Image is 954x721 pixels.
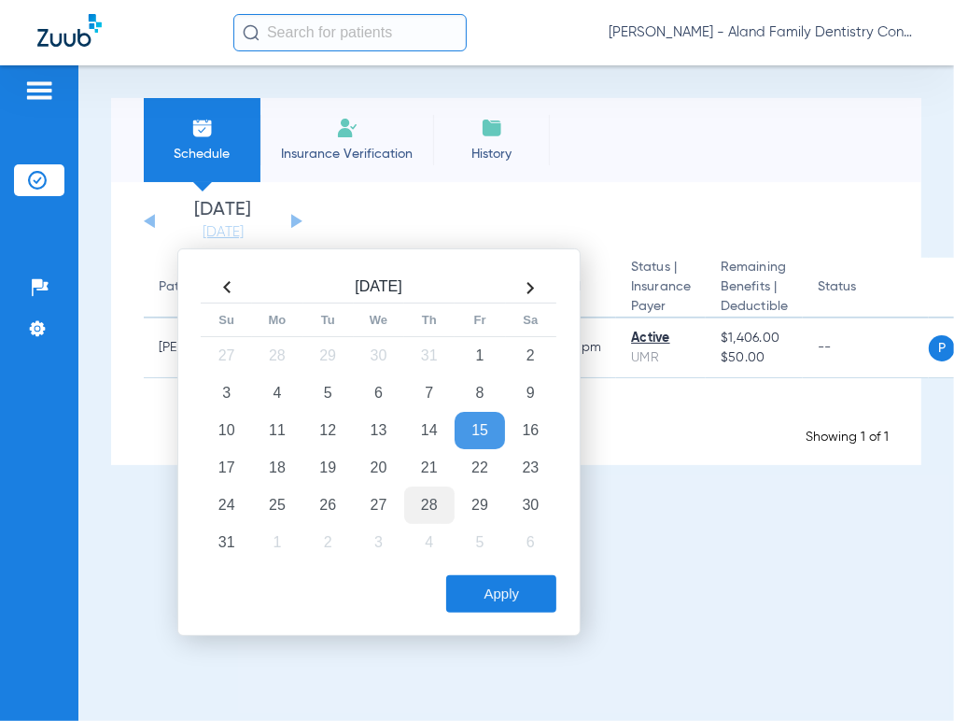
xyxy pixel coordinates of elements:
img: Schedule [191,117,214,139]
td: -- [803,318,929,378]
span: Insurance Payer [631,277,691,317]
img: Zuub Logo [37,14,102,47]
img: History [481,117,503,139]
span: [PERSON_NAME] - Aland Family Dentistry Continental [609,23,917,42]
img: Search Icon [243,24,260,41]
div: Active [631,329,691,348]
img: Manual Insurance Verification [336,117,358,139]
th: Status | [616,258,706,318]
span: $50.00 [721,348,788,368]
iframe: Chat Widget [861,631,954,721]
span: Deductible [721,297,788,317]
img: hamburger-icon [24,79,54,102]
span: History [447,145,536,163]
div: UMR [631,348,691,368]
th: Status [803,258,929,318]
button: Apply [446,575,556,613]
a: [DATE] [167,223,279,242]
span: Showing 1 of 1 [806,431,889,444]
th: [DATE] [252,273,505,304]
span: Schedule [158,145,246,163]
span: Insurance Verification [274,145,419,163]
input: Search for patients [233,14,467,51]
th: Remaining Benefits | [706,258,803,318]
div: Patient Name [159,277,241,297]
div: Patient Name [159,277,260,297]
span: $1,406.00 [721,329,788,348]
li: [DATE] [167,201,279,242]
